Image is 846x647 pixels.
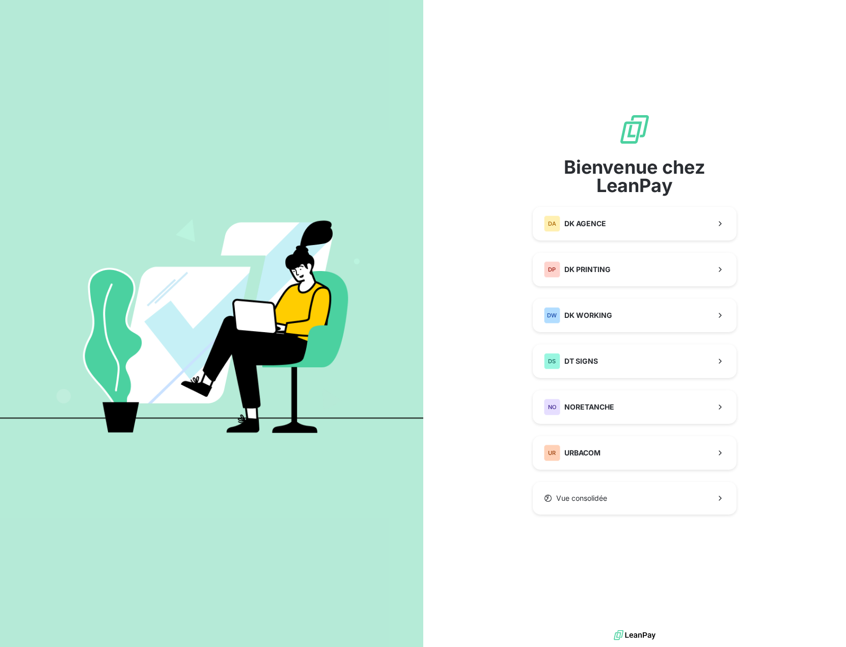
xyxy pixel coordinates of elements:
[544,445,560,461] div: UR
[618,113,651,146] img: logo sigle
[533,344,736,378] button: DSDT SIGNS
[544,261,560,278] div: DP
[533,253,736,286] button: DPDK PRINTING
[544,215,560,232] div: DA
[564,219,606,229] span: DK AGENCE
[614,628,656,643] img: logo
[544,353,560,369] div: DS
[544,307,560,323] div: DW
[564,310,612,320] span: DK WORKING
[533,207,736,240] button: DADK AGENCE
[533,436,736,470] button: URURBACOM
[533,482,736,515] button: Vue consolidée
[564,448,601,458] span: URBACOM
[533,390,736,424] button: NONORETANCHE
[564,402,614,412] span: NORETANCHE
[533,158,736,195] span: Bienvenue chez LeanPay
[544,399,560,415] div: NO
[556,493,607,503] span: Vue consolidée
[533,299,736,332] button: DWDK WORKING
[564,356,598,366] span: DT SIGNS
[564,264,611,275] span: DK PRINTING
